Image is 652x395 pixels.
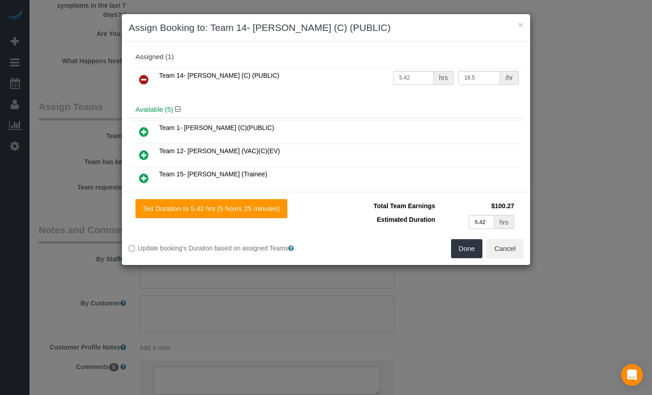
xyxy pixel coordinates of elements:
div: hrs [494,215,514,229]
input: Update booking's Duration based on assigned Teams [129,245,135,251]
label: Update booking's Duration based on assigned Teams [129,244,319,253]
button: × [518,20,523,30]
span: Team 1- [PERSON_NAME] (C)(PUBLIC) [159,124,274,131]
td: $100.27 [437,199,517,213]
h3: Assign Booking to: Team 14- [PERSON_NAME] (C) (PUBLIC) [129,21,523,35]
div: /hr [500,71,519,85]
button: Done [451,239,483,258]
div: Assigned (1) [135,53,517,61]
span: Team 12- [PERSON_NAME] (VAC)(C)(EV) [159,147,280,155]
span: Team 15- [PERSON_NAME] (Trainee) [159,170,267,178]
div: hrs [434,71,454,85]
button: Cancel [486,239,523,258]
h4: Available (5) [135,106,517,114]
div: Open Intercom Messenger [621,364,643,386]
span: Estimated Duration [377,216,435,223]
span: Team 14- [PERSON_NAME] (C) (PUBLIC) [159,72,280,79]
td: Total Team Earnings [333,199,437,213]
button: Set Duration to 5.42 hrs (5 hours 25 minutes) [135,199,287,218]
